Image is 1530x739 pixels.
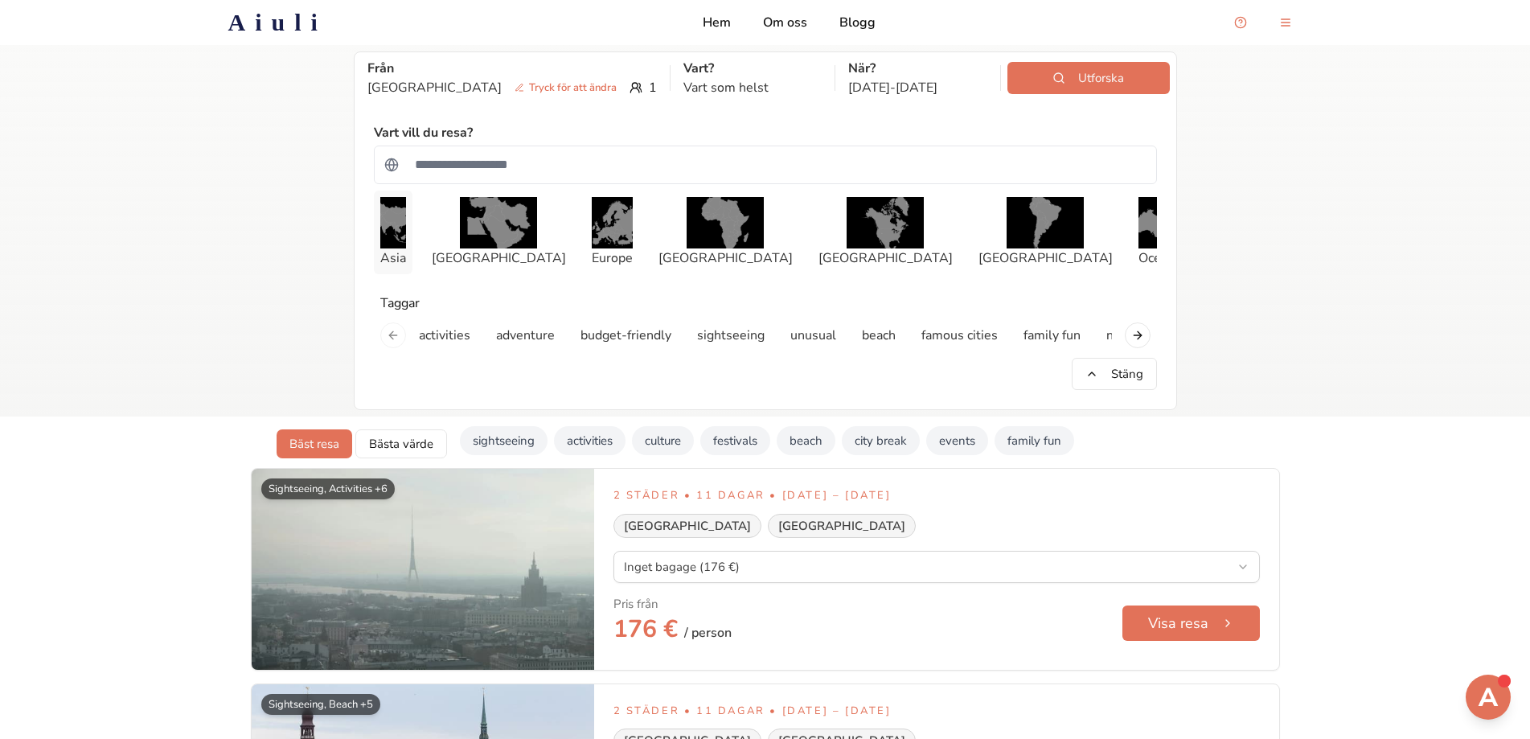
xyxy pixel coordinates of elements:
button: Bästa värde [355,429,447,458]
img: Support [1469,678,1507,716]
button: Stäng [1072,358,1157,390]
button: culture [632,426,694,455]
div: 1 [367,78,657,97]
div: [GEOGRAPHIC_DATA] [768,514,916,538]
p: [GEOGRAPHIC_DATA] [818,248,953,268]
img: na image [380,197,406,248]
button: Open support chat [1224,6,1257,39]
p: family fun [1023,326,1081,345]
button: na image[GEOGRAPHIC_DATA] [652,191,799,274]
p: Från [367,59,657,78]
a: Aiuli [203,8,353,37]
img: na image [592,197,633,248]
button: Visa resa [1122,606,1260,641]
button: festivals [700,426,770,455]
p: beach [862,326,896,345]
a: Blogg [839,13,876,32]
span: Tryck för att ändra [508,80,623,96]
span: / person [684,623,732,643]
button: na image[GEOGRAPHIC_DATA] [972,191,1119,274]
button: family fun [995,426,1074,455]
img: na image [1007,197,1084,248]
button: nightlife [1097,319,1164,351]
a: Hem [703,13,731,32]
p: [GEOGRAPHIC_DATA] [432,248,566,268]
div: Sightseeing, Activities +6 [261,478,395,499]
button: Open support chat [1466,675,1511,720]
h2: 176 € [613,615,732,651]
a: Om oss [763,13,807,32]
button: na image[GEOGRAPHIC_DATA] [812,191,959,274]
p: [GEOGRAPHIC_DATA] [658,248,793,268]
p: nightlife [1106,326,1155,345]
div: Pris från [613,596,658,612]
p: Asia [380,248,406,268]
img: na image [460,197,537,248]
img: Bild av Riga Lv [252,469,594,670]
button: Utforska [1007,62,1170,94]
p: Vart? [683,59,822,78]
button: activities [554,426,626,455]
p: 2 städer • 11 dagar • [DATE] – [DATE] [613,704,1260,720]
button: family fun [1014,319,1090,351]
button: adventure [486,319,564,351]
p: 2 städer • 11 dagar • [DATE] – [DATE] [613,488,1260,504]
p: unusual [790,326,836,345]
button: na imageAsia [374,191,412,274]
div: [GEOGRAPHIC_DATA] [613,514,761,538]
button: unusual [781,319,846,351]
button: beach [777,426,835,455]
img: na image [687,197,764,248]
button: activities [409,319,480,351]
p: När? [848,59,987,78]
p: Oceania [1138,248,1184,268]
div: Taggar [374,294,1157,313]
p: [DATE] - [DATE] [848,78,987,97]
h2: Aiuli [228,8,327,37]
div: Sightseeing, Beach +5 [261,694,380,715]
button: na image[GEOGRAPHIC_DATA] [425,191,572,274]
button: Bäst resa [277,429,352,458]
p: Europe [592,248,633,268]
img: na image [1138,197,1184,248]
p: famous cities [921,326,998,345]
p: Vart vill du resa? [374,123,473,142]
button: sightseeing [460,426,548,455]
button: events [926,426,988,455]
button: menu-button [1270,6,1302,39]
input: Sök efter ett land [405,149,1146,181]
p: [GEOGRAPHIC_DATA] [367,78,623,97]
img: na image [847,197,924,248]
p: adventure [496,326,555,345]
p: [GEOGRAPHIC_DATA] [978,248,1113,268]
button: na imageEurope [585,191,639,274]
button: na imageOceania [1132,191,1191,274]
p: budget-friendly [580,326,671,345]
p: activities [419,326,470,345]
p: sightseeing [697,326,765,345]
button: city break [842,426,920,455]
button: beach [852,319,905,351]
button: sightseeing [687,319,774,351]
button: famous cities [912,319,1007,351]
button: budget-friendly [571,319,681,351]
p: Vart som helst [683,78,822,97]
